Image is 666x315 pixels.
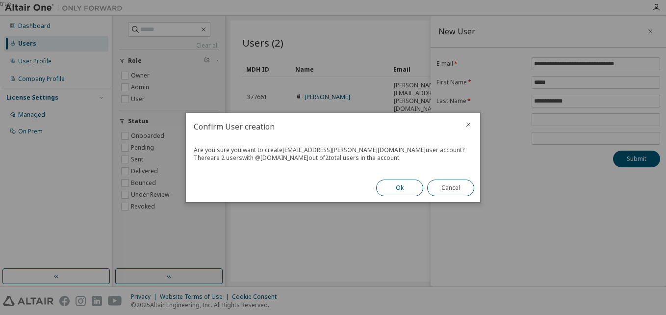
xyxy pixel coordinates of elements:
button: Cancel [427,180,474,196]
div: There are 2 users with @ [DOMAIN_NAME] out of 2 total users in the account. [194,154,472,162]
button: Ok [376,180,423,196]
h2: Confirm User creation [186,113,457,140]
button: close [464,121,472,129]
div: Are you sure you want to create [EMAIL_ADDRESS][PERSON_NAME][DOMAIN_NAME] user account? [194,146,472,154]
